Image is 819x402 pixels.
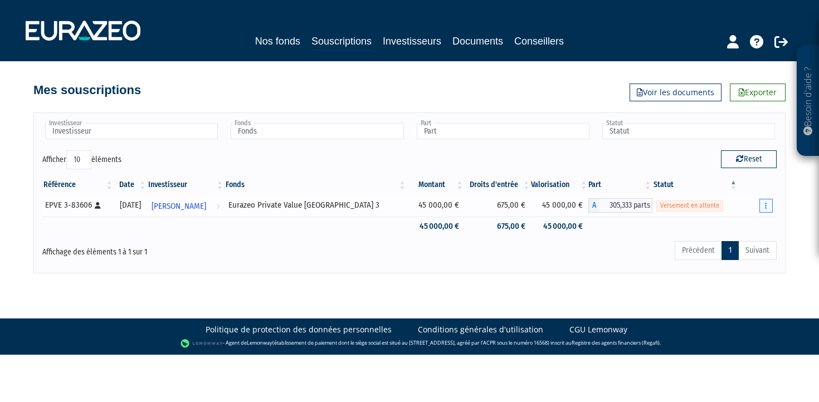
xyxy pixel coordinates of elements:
[383,33,441,49] a: Investisseurs
[42,150,121,169] label: Afficher éléments
[181,338,223,349] img: logo-lemonway.png
[514,33,564,49] a: Conseillers
[531,194,588,217] td: 45 000,00 €
[45,199,110,211] div: EPVE 3-83606
[95,202,101,209] i: [Français] Personne physique
[407,175,464,194] th: Montant: activer pour trier la colonne par ordre croissant
[531,217,588,236] td: 45 000,00 €
[42,240,339,258] div: Affichage des éléments 1 à 1 sur 1
[721,241,739,260] a: 1
[11,338,808,349] div: - Agent de (établissement de paiement dont le siège social est situé au [STREET_ADDRESS], agréé p...
[730,84,786,101] a: Exporter
[216,196,220,217] i: Voir l'investisseur
[465,175,531,194] th: Droits d'entrée: activer pour trier la colonne par ordre croissant
[418,324,543,335] a: Conditions générales d'utilisation
[630,84,721,101] a: Voir les documents
[255,33,300,49] a: Nos fonds
[33,84,141,97] h4: Mes souscriptions
[225,175,407,194] th: Fonds: activer pour trier la colonne par ordre croissant
[588,175,652,194] th: Part: activer pour trier la colonne par ordre croissant
[802,51,815,151] p: Besoin d'aide ?
[247,339,272,346] a: Lemonway
[152,196,206,217] span: [PERSON_NAME]
[599,198,652,213] span: 305,333 parts
[572,339,660,346] a: Registre des agents financiers (Regafi)
[721,150,777,168] button: Reset
[228,199,403,211] div: Eurazeo Private Value [GEOGRAPHIC_DATA] 3
[407,217,464,236] td: 45 000,00 €
[114,175,148,194] th: Date: activer pour trier la colonne par ordre croissant
[465,194,531,217] td: 675,00 €
[311,33,372,51] a: Souscriptions
[42,175,114,194] th: Référence : activer pour trier la colonne par ordre croissant
[206,324,392,335] a: Politique de protection des données personnelles
[66,150,91,169] select: Afficheréléments
[465,217,531,236] td: 675,00 €
[588,198,652,213] div: A - Eurazeo Private Value Europe 3
[652,175,738,194] th: Statut : activer pour trier la colonne par ordre d&eacute;croissant
[531,175,588,194] th: Valorisation: activer pour trier la colonne par ordre croissant
[26,21,140,41] img: 1732889491-logotype_eurazeo_blanc_rvb.png
[656,200,723,211] span: Versement en attente
[569,324,627,335] a: CGU Lemonway
[407,194,464,217] td: 45 000,00 €
[452,33,503,49] a: Documents
[147,194,225,217] a: [PERSON_NAME]
[588,198,599,213] span: A
[147,175,225,194] th: Investisseur: activer pour trier la colonne par ordre croissant
[118,199,144,211] div: [DATE]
